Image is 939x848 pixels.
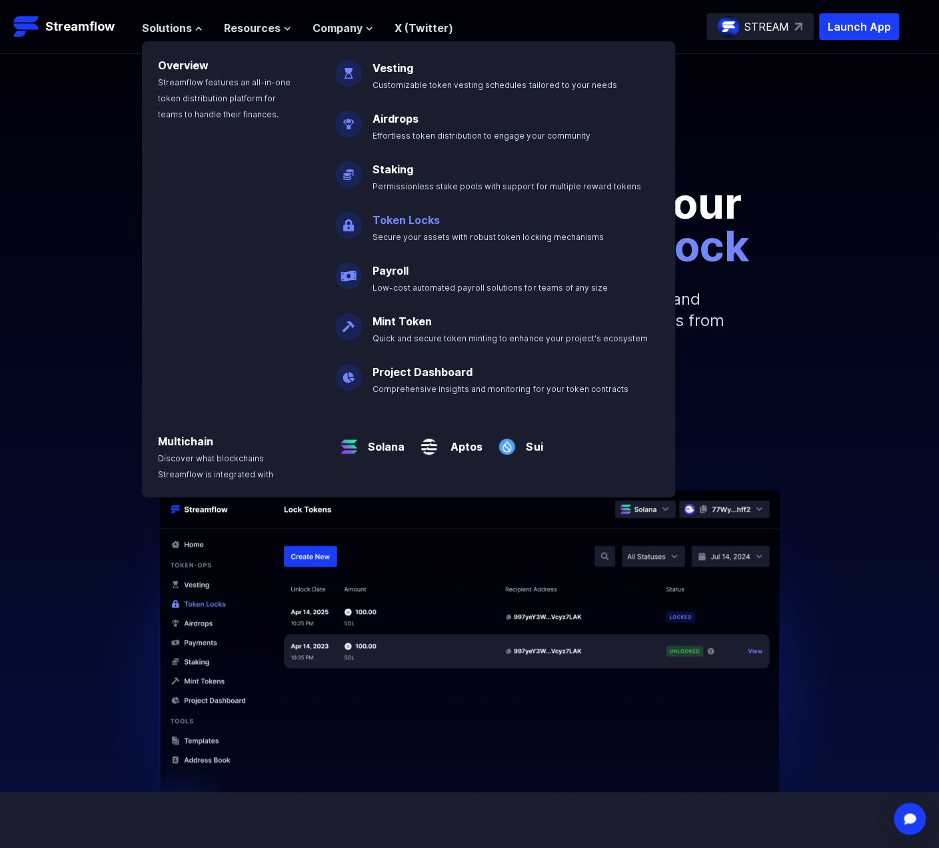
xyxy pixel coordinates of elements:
a: STREAM [706,13,814,40]
a: Solana [363,428,405,455]
a: X (Twitter) [395,21,453,35]
img: streamflow-logo-circle.png [718,16,739,37]
img: Mint Token [335,303,362,340]
img: Airdrops [335,100,362,137]
span: Streamflow features an all-in-one token distribution platform for teams to handle their finances. [158,77,291,119]
img: top-right-arrow.svg [794,23,802,31]
span: Low-cost automated payroll solutions for teams of any size [373,283,607,293]
span: Discover what blockchains Streamflow is integrated with [158,453,273,479]
img: Solana [335,423,363,460]
img: Sui [493,423,520,460]
a: Mint Token [373,315,432,328]
span: Permissionless stake pools with support for multiple reward tokens [373,181,640,191]
a: Streamflow [13,13,129,40]
img: Streamflow Logo [13,13,40,40]
p: STREAM [744,19,789,35]
img: Project Dashboard [335,353,362,391]
a: Aptos [443,428,482,455]
button: Solutions [142,20,203,36]
button: Company [313,20,373,36]
img: Token Locks [335,201,362,239]
p: Secure your crypto assets [101,139,839,161]
span: Secure your assets with robust token locking mechanisms [373,232,603,242]
a: Token Locks [373,213,440,227]
button: Resources [224,20,291,36]
button: Launch App [819,13,899,40]
span: Quick and secure token minting to enhance your project's ecosystem [373,333,647,343]
img: Hero Image [90,487,850,825]
a: Overview [158,59,209,72]
a: Airdrops [373,112,419,125]
p: Streamflow [45,17,115,36]
img: Staking [335,151,362,188]
div: Open Intercom Messenger [894,803,926,835]
a: Sui [520,428,542,455]
span: Solutions [142,20,192,36]
a: Project Dashboard [373,365,472,379]
img: Payroll [335,252,362,289]
span: Customizable token vesting schedules tailored to your needs [373,80,616,90]
img: Aptos [415,423,443,460]
a: Multichain [158,435,213,448]
span: Company [313,20,363,36]
span: Comprehensive insights and monitoring for your token contracts [373,384,628,394]
a: Staking [373,163,413,176]
img: Vesting [335,49,362,87]
span: Resources [224,20,281,36]
a: Payroll [373,264,409,277]
span: Effortless token distribution to engage your community [373,131,590,141]
a: Vesting [373,61,413,75]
